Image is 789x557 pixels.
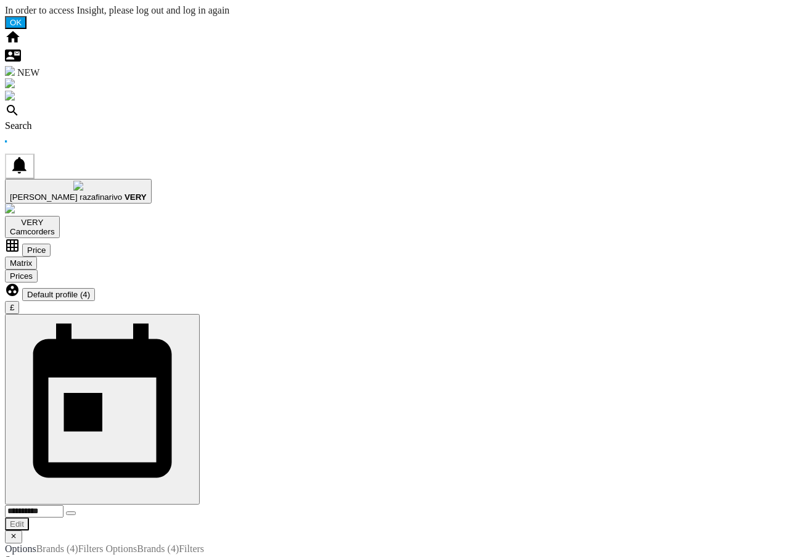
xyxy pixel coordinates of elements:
[5,120,784,131] div: Search
[10,218,55,236] span: VERY:Camcorders
[27,245,46,255] span: Price
[10,303,14,312] span: £
[22,244,51,257] button: Price
[5,257,37,270] button: Matrix
[5,301,19,314] button: £
[5,543,36,554] md-tab-item: Options
[10,192,122,202] span: [PERSON_NAME] razafinarivo
[5,216,784,238] div: VERYCamcorders
[17,67,39,78] span: NEW
[125,192,147,202] b: VERY
[22,288,95,301] button: Default profile (4)
[73,181,83,191] img: profile.jpg
[27,290,90,299] span: Default profile (4)
[5,29,784,47] div: Home
[5,47,784,66] div: Contact us
[5,238,784,257] div: Price
[10,258,32,268] span: Matrix
[5,283,784,301] div: Default profile (4)
[5,91,784,103] div: Access to Chanel Cosmetic
[5,257,784,270] div: Matrix
[5,270,38,283] button: Prices
[5,16,27,29] button: OK
[5,301,784,314] md-menu: Currency
[66,511,76,515] button: Open calendar
[10,271,33,281] span: Prices
[10,493,195,503] md-icon: md-calendar
[5,314,200,505] button: md-calendar
[5,518,29,530] button: Edit
[5,205,15,215] a: Open Wiser website
[5,530,22,543] button: Hide
[5,216,60,238] button: VERYCamcorders
[106,543,137,554] md-dummy-tab: Options
[5,270,784,283] div: Prices
[5,5,784,16] div: In order to access Insight, please log out and log in again
[5,91,15,101] img: cosmetic-logo.svg
[5,301,784,314] div: £
[78,543,104,554] md-tab-item: Filters
[5,66,15,76] img: wise-card.svg
[36,543,78,554] md-tab-item: Brands (4)
[5,179,152,204] button: [PERSON_NAME] razafinarivo VERY
[179,543,204,554] md-dummy-tab: Filters
[137,543,179,554] md-dummy-tab: Brands (4)
[5,204,15,213] img: wiser-w-icon-blue.png
[5,154,35,179] button: 0 notification
[5,66,784,78] div: WiseCard
[5,78,784,91] div: Alerts
[5,78,15,88] img: alerts-logo.svg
